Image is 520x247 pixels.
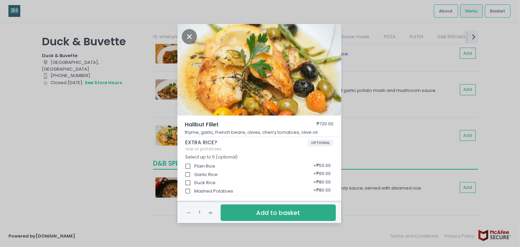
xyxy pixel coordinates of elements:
[311,160,333,173] div: + ₱50.00
[311,176,333,189] div: + ₱80.00
[185,146,333,152] div: rice or potatoes
[185,121,296,129] span: Halibut Fillet
[317,121,333,129] div: ₱720.00
[177,24,341,116] img: Halibut Fillet
[311,168,333,181] div: + ₱65.00
[311,185,333,198] div: + ₱80.00
[308,140,333,146] span: OPTIONAL
[185,129,333,136] p: thyme, garlic, French beans, olives, cherry tomatoes, olive oil
[185,140,308,146] span: EXTRA RICE?
[182,33,197,40] button: Close
[185,154,238,160] span: Select up to 5 (optional)
[221,204,336,221] button: Add to basket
